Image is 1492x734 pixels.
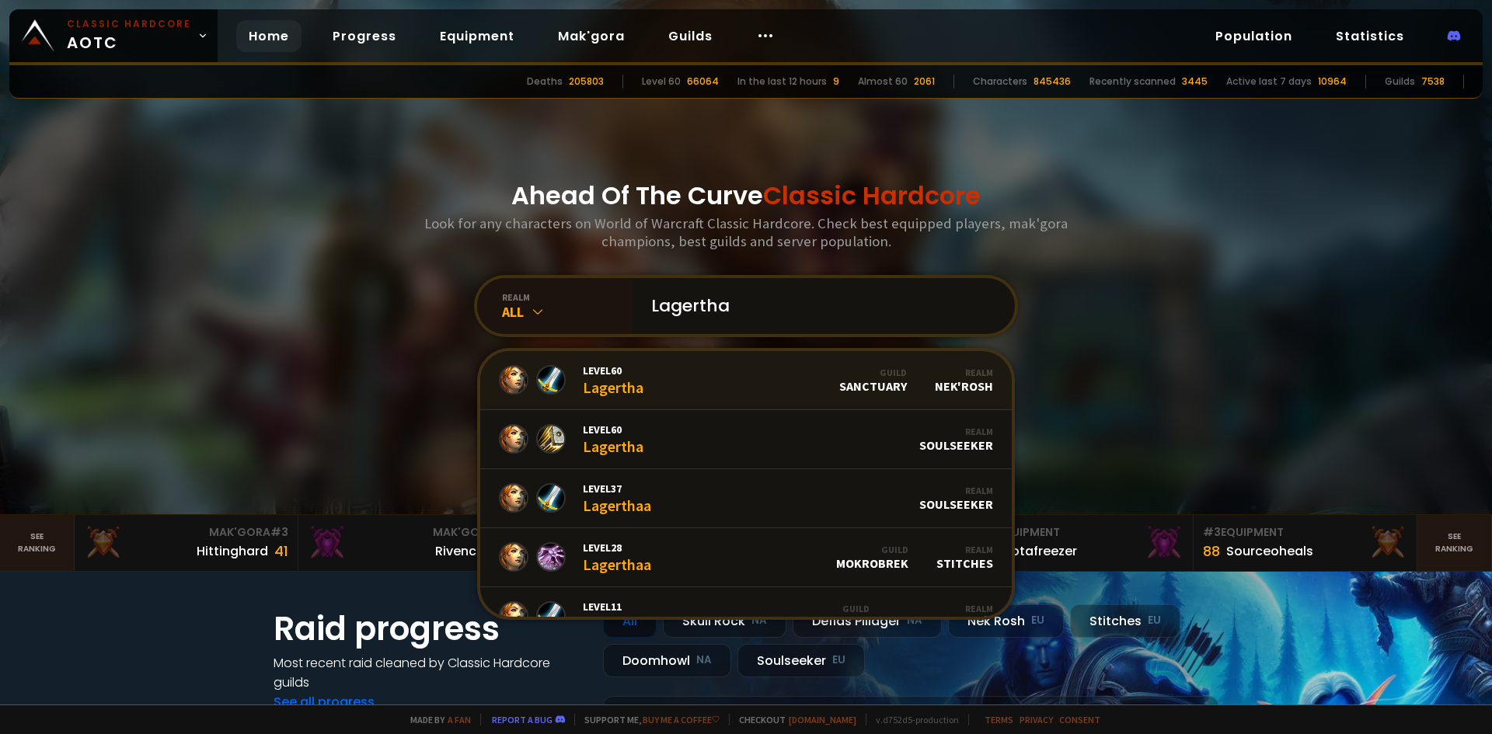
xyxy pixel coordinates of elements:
[583,423,643,456] div: Lagertha
[67,17,191,54] span: AOTC
[935,367,993,378] div: Realm
[1182,75,1208,89] div: 3445
[985,714,1013,725] a: Terms
[298,515,522,571] a: Mak'Gora#2Rivench100
[642,278,996,334] input: Search a character...
[1034,75,1071,89] div: 845436
[546,20,637,52] a: Mak'gora
[763,178,981,213] span: Classic Hardcore
[583,423,643,437] span: Level 60
[914,75,935,89] div: 2061
[948,604,1064,638] div: Nek'Rosh
[270,524,288,540] span: # 3
[1148,613,1161,628] small: EU
[502,291,633,303] div: realm
[1020,714,1053,725] a: Privacy
[583,541,651,555] span: Level 28
[898,603,993,614] div: Realm
[569,75,604,89] div: 205803
[919,485,993,496] div: Realm
[274,693,375,711] a: See all progress
[1031,613,1044,628] small: EU
[1417,515,1492,571] a: Seeranking
[1203,541,1220,562] div: 88
[643,714,720,725] a: Buy me a coffee
[583,364,643,397] div: Lagertha
[642,75,681,89] div: Level 60
[839,367,907,394] div: Sanctuary
[935,367,993,394] div: Nek'Rosh
[583,600,652,633] div: Lagerthah
[898,603,993,630] div: Defias Pillager
[1226,75,1312,89] div: Active last 7 days
[907,613,922,628] small: NA
[866,714,959,725] span: v. d752d5 - production
[435,541,484,561] div: Rivench
[737,75,827,89] div: In the last 12 hours
[793,604,942,638] div: Defias Pillager
[1318,75,1347,89] div: 10964
[833,75,839,89] div: 9
[729,714,856,725] span: Checkout
[936,544,993,571] div: Stitches
[1194,515,1417,571] a: #3Equipment88Sourceoheals
[687,75,719,89] div: 66064
[448,714,471,725] a: a fan
[308,524,512,541] div: Mak'Gora
[492,714,553,725] a: Report a bug
[527,75,563,89] div: Deaths
[789,714,856,725] a: [DOMAIN_NAME]
[970,515,1194,571] a: #2Equipment88Notafreezer
[919,426,993,453] div: Soulseeker
[919,426,993,437] div: Realm
[1002,541,1077,561] div: Notafreezer
[320,20,409,52] a: Progress
[858,75,908,89] div: Almost 60
[1421,75,1445,89] div: 7538
[75,515,298,571] a: Mak'Gora#3Hittinghard41
[737,644,865,677] div: Soulseeker
[936,544,993,555] div: Realm
[836,544,908,555] div: Guild
[418,214,1074,250] h3: Look for any characters on World of Warcraft Classic Hardcore. Check best equipped players, mak'g...
[663,604,786,638] div: Skull Rock
[274,604,584,653] h1: Raid progress
[480,587,1012,646] a: Level11LagerthahGuildNever Stop ElevatingRealmDefias Pillager
[1089,75,1176,89] div: Recently scanned
[1226,541,1313,561] div: Sourceoheals
[401,714,471,725] span: Made by
[502,303,633,321] div: All
[480,410,1012,469] a: Level60LagerthaRealmSoulseeker
[197,541,268,561] div: Hittinghard
[67,17,191,31] small: Classic Hardcore
[583,600,652,614] span: Level 11
[839,367,907,378] div: Guild
[1203,524,1221,540] span: # 3
[274,541,288,562] div: 41
[583,482,651,515] div: Lagerthaa
[734,603,870,630] div: Never Stop Elevating
[919,485,993,512] div: Soulseeker
[236,20,302,52] a: Home
[274,653,584,692] h4: Most recent raid cleaned by Classic Hardcore guilds
[427,20,527,52] a: Equipment
[603,604,657,638] div: All
[973,75,1027,89] div: Characters
[511,177,981,214] h1: Ahead Of The Curve
[1203,524,1407,541] div: Equipment
[1059,714,1100,725] a: Consent
[696,652,712,668] small: NA
[574,714,720,725] span: Support me,
[832,652,845,668] small: EU
[836,544,908,571] div: Mokrobrek
[9,9,218,62] a: Classic HardcoreAOTC
[734,603,870,614] div: Guild
[84,524,288,541] div: Mak'Gora
[1203,20,1305,52] a: Population
[480,469,1012,528] a: Level37LagerthaaRealmSoulseeker
[751,613,767,628] small: NA
[1323,20,1417,52] a: Statistics
[1070,604,1180,638] div: Stitches
[480,528,1012,587] a: Level28LagerthaaGuildMokrobrekRealmStitches
[603,644,731,677] div: Doomhowl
